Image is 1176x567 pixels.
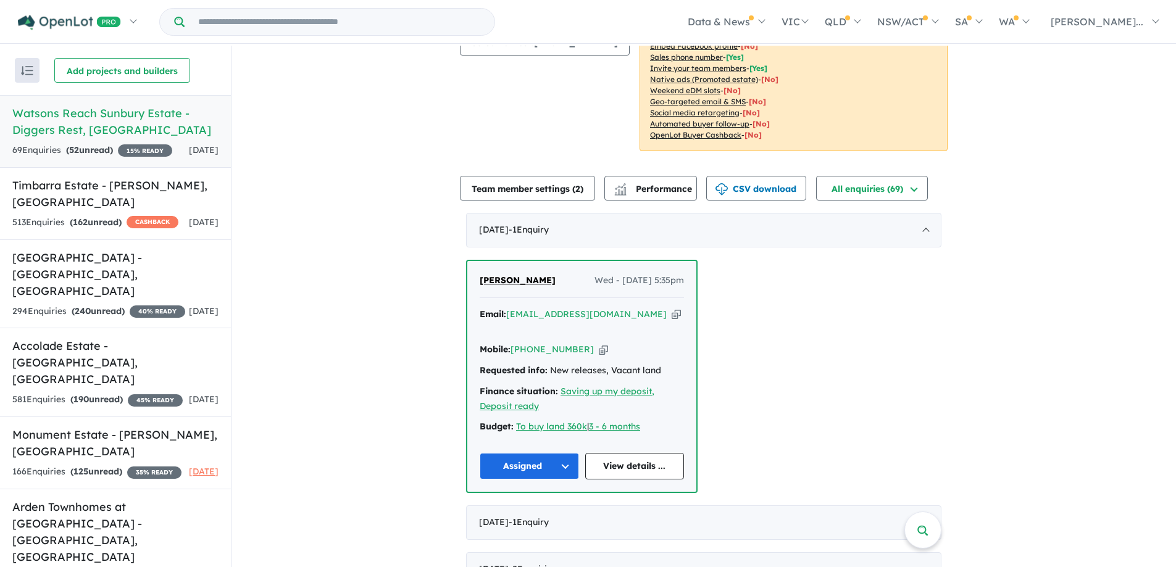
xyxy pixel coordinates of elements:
span: [DATE] [189,305,219,317]
strong: ( unread) [70,217,122,228]
span: [ Yes ] [749,64,767,73]
u: Geo-targeted email & SMS [650,97,746,106]
span: 190 [73,394,89,405]
img: sort.svg [21,66,33,75]
span: 15 % READY [118,144,172,157]
img: Openlot PRO Logo White [18,15,121,30]
strong: Email: [480,308,506,320]
span: [DATE] [189,217,219,228]
span: [No] [749,97,766,106]
strong: Finance situation: [480,386,558,397]
span: [PERSON_NAME] [480,275,556,286]
div: 294 Enquir ies [12,304,185,319]
u: Invite your team members [650,64,746,73]
a: [PERSON_NAME] [480,273,556,288]
u: Native ads (Promoted estate) [650,75,758,84]
a: View details ... [585,453,685,479]
span: Wed - [DATE] 5:35pm [594,273,684,288]
span: [No] [744,130,762,139]
span: Performance [616,183,692,194]
u: Social media retargeting [650,108,740,117]
a: 3 - 6 months [589,421,640,432]
span: 125 [73,466,88,477]
span: [PERSON_NAME]... [1051,15,1143,28]
span: 45 % READY [128,394,183,407]
span: 35 % READY [127,466,181,479]
h5: Arden Townhomes at [GEOGRAPHIC_DATA] - [GEOGRAPHIC_DATA] , [GEOGRAPHIC_DATA] [12,499,219,565]
button: Assigned [480,453,579,479]
span: [No] [753,119,770,128]
strong: Requested info: [480,365,548,376]
strong: Mobile: [480,344,511,355]
h5: Timbarra Estate - [PERSON_NAME] , [GEOGRAPHIC_DATA] [12,177,219,210]
a: [EMAIL_ADDRESS][DOMAIN_NAME] [506,308,667,320]
strong: ( unread) [70,394,123,405]
div: 69 Enquir ies [12,143,172,158]
span: 52 [69,144,79,155]
span: [DATE] [189,466,219,477]
span: [DATE] [189,394,219,405]
span: 240 [75,305,91,317]
button: Add projects and builders [54,58,190,83]
u: Sales phone number [650,52,723,62]
u: Weekend eDM slots [650,86,720,95]
div: New releases, Vacant land [480,363,684,378]
span: - 1 Enquir y [509,224,549,235]
h5: [GEOGRAPHIC_DATA] - [GEOGRAPHIC_DATA] , [GEOGRAPHIC_DATA] [12,249,219,299]
strong: ( unread) [70,466,122,477]
img: bar-chart.svg [614,187,627,195]
span: [No] [724,86,741,95]
a: [PHONE_NUMBER] [511,344,594,355]
span: 40 % READY [130,305,185,318]
div: [DATE] [466,213,941,247]
strong: ( unread) [66,144,113,155]
strong: Budget: [480,421,514,432]
div: 513 Enquir ies [12,215,178,230]
span: [ No ] [741,41,758,51]
div: | [480,420,684,434]
button: All enquiries (69) [816,176,928,201]
div: [DATE] [466,505,941,540]
button: Performance [604,176,697,201]
h5: Accolade Estate - [GEOGRAPHIC_DATA] , [GEOGRAPHIC_DATA] [12,337,219,387]
button: Copy [599,343,608,356]
div: 581 Enquir ies [12,392,183,407]
span: CASHBACK [127,216,178,228]
span: [No] [761,75,778,84]
span: [ Yes ] [726,52,744,62]
u: Embed Facebook profile [650,41,738,51]
input: Try estate name, suburb, builder or developer [187,9,492,35]
h5: Watsons Reach Sunbury Estate - Diggers Rest , [GEOGRAPHIC_DATA] [12,105,219,138]
button: Team member settings (2) [460,176,595,201]
span: 2 [575,183,580,194]
span: - 1 Enquir y [509,516,549,528]
img: download icon [715,183,728,196]
h5: Monument Estate - [PERSON_NAME] , [GEOGRAPHIC_DATA] [12,426,219,460]
img: line-chart.svg [615,183,626,190]
span: [DATE] [189,144,219,155]
span: [No] [743,108,760,117]
div: 166 Enquir ies [12,465,181,479]
button: Copy [672,308,681,321]
u: OpenLot Buyer Cashback [650,130,741,139]
button: CSV download [706,176,806,201]
u: Automated buyer follow-up [650,119,749,128]
span: 162 [73,217,88,228]
a: Saving up my deposit, Deposit ready [480,386,654,412]
a: To buy land 360k [516,421,587,432]
strong: ( unread) [72,305,125,317]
